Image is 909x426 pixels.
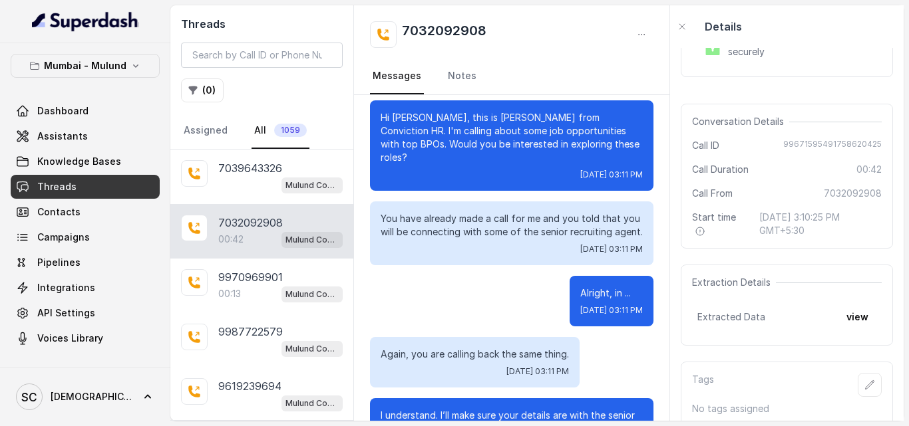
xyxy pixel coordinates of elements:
p: No tags assigned [692,402,882,415]
span: Extraction Details [692,276,776,289]
span: [DATE] 03:11 PM [580,244,643,255]
p: 7032092908 [218,215,283,231]
text: SC [21,390,37,404]
button: view [838,305,876,329]
span: Voices Library [37,332,103,345]
span: Call Duration [692,163,749,176]
a: Contacts [11,200,160,224]
span: Knowledge Bases [37,155,121,168]
a: Integrations [11,276,160,300]
p: 9619239694 [218,378,281,394]
p: You have already made a call for me and you told that you will be connecting with some of the sen... [381,212,643,239]
p: Tags [692,373,714,397]
span: Pipelines [37,256,81,269]
span: Threads [37,180,77,193]
p: Alright, in ... [580,286,643,300]
span: 1059 [274,124,307,137]
p: Again, you are calling back the same thing. [381,348,569,361]
p: Mumbai - Mulund [44,58,126,74]
a: Messages [370,58,424,94]
p: Mulund Conviction HR Outbound Assistant [285,342,339,356]
a: Pipelines [11,251,160,274]
span: Integrations [37,281,95,294]
span: Call ID [692,139,719,152]
p: Mulund Conviction HR Outbound Assistant [285,397,339,410]
span: Campaigns [37,231,90,244]
a: Knowledge Bases [11,150,160,173]
span: 99671595491758620425 [783,139,882,152]
p: 00:42 [218,233,244,246]
span: [DATE] 03:11 PM [580,169,643,180]
span: [DEMOGRAPHIC_DATA] [51,390,133,403]
img: light.svg [32,11,139,32]
a: Threads [11,175,160,199]
nav: Tabs [181,113,343,149]
a: All1059 [252,113,309,149]
a: Assistants [11,124,160,148]
p: 00:13 [218,287,241,300]
p: Mulund Conviction HR Outbound Assistant [285,233,339,247]
span: Assistants [37,130,88,143]
p: Details [705,19,742,35]
p: Hi [PERSON_NAME], this is [PERSON_NAME] from Conviction HR. I'm calling about some job opportunit... [381,111,643,164]
a: API Settings [11,301,160,325]
h2: Threads [181,16,343,32]
button: (0) [181,78,224,102]
a: Campaigns [11,225,160,249]
span: Call From [692,187,733,200]
span: API Settings [37,306,95,320]
span: [DATE] 03:11 PM [580,305,643,316]
h2: 7032092908 [402,21,486,48]
button: Mumbai - Mulund [11,54,160,78]
span: Extracted Data [697,310,765,324]
a: Voices Library [11,326,160,350]
a: Notes [445,58,479,94]
span: [DATE] 3:10:25 PM GMT+5:30 [759,211,882,237]
span: 00:42 [856,163,882,176]
input: Search by Call ID or Phone Number [181,43,343,68]
span: Conversation Details [692,115,789,128]
p: 9970969901 [218,269,283,285]
p: 9987722579 [218,324,283,340]
span: Contacts [37,205,81,219]
p: Mulund Conviction HR Outbound Assistant [285,179,339,192]
a: [DEMOGRAPHIC_DATA] [11,378,160,415]
span: 7032092908 [824,187,882,200]
span: Dashboard [37,104,89,118]
span: Start time [692,211,749,237]
p: 7039643326 [218,160,282,176]
nav: Tabs [370,58,653,94]
a: Assigned [181,113,230,149]
p: Mulund Conviction HR Outbound Assistant [285,288,339,301]
span: [DATE] 03:11 PM [506,366,569,377]
a: Dashboard [11,99,160,123]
